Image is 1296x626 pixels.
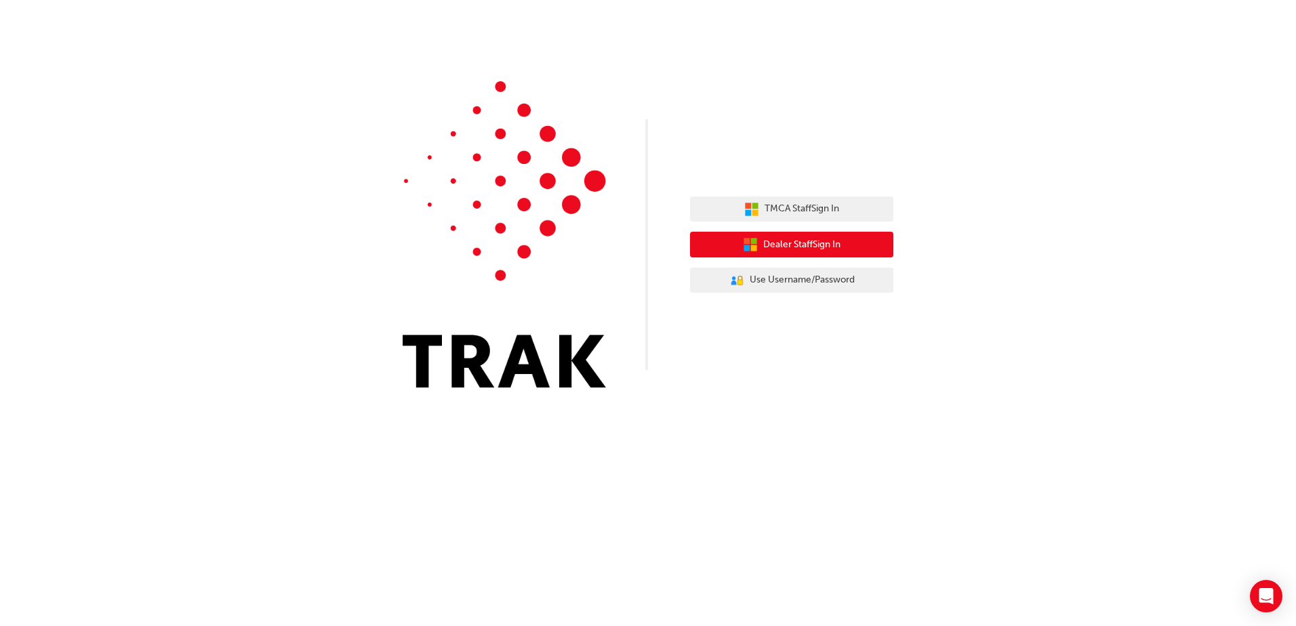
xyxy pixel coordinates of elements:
button: Use Username/Password [690,268,893,293]
span: Dealer Staff Sign In [763,237,841,253]
div: Open Intercom Messenger [1250,580,1282,612]
button: Dealer StaffSign In [690,232,893,257]
span: Use Username/Password [750,272,855,288]
span: TMCA Staff Sign In [765,201,839,217]
img: Trak [403,81,606,388]
button: TMCA StaffSign In [690,196,893,222]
